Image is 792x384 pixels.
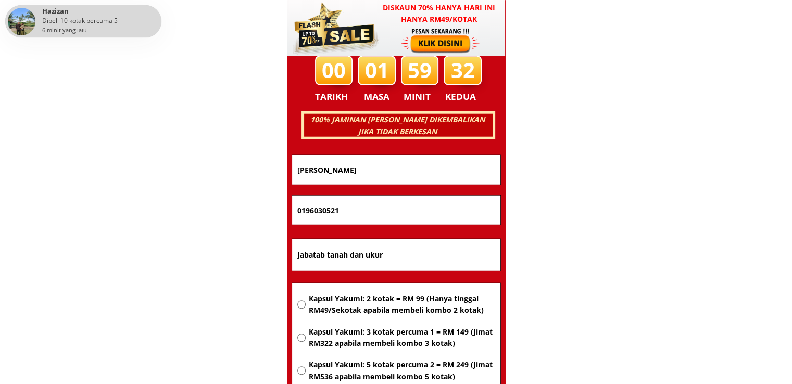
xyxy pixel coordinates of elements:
[308,359,495,382] span: Kapsul Yakumi: 5 kotak percuma 2 = RM 249 (Jimat RM536 apabila membeli kombo 5 kotak)
[295,239,498,271] input: Alamat
[359,89,395,104] h3: MASA
[315,89,359,104] h3: TARIKH
[295,196,498,225] input: Nombor Telefon Bimbit
[445,89,479,104] h3: KEDUA
[303,114,492,137] h3: 100% JAMINAN [PERSON_NAME] DIKEMBALIKAN JIKA TIDAK BERKESAN
[308,293,495,316] span: Kapsul Yakumi: 2 kotak = RM 99 (Hanya tinggal RM49/Sekotak apabila membeli kombo 2 kotak)
[295,155,498,185] input: Nama penuh
[308,326,495,350] span: Kapsul Yakumi: 3 kotak percuma 1 = RM 149 (Jimat RM322 apabila membeli kombo 3 kotak)
[373,2,506,25] h3: Diskaun 70% hanya hari ini hanya RM49/kotak
[404,89,435,104] h3: MINIT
